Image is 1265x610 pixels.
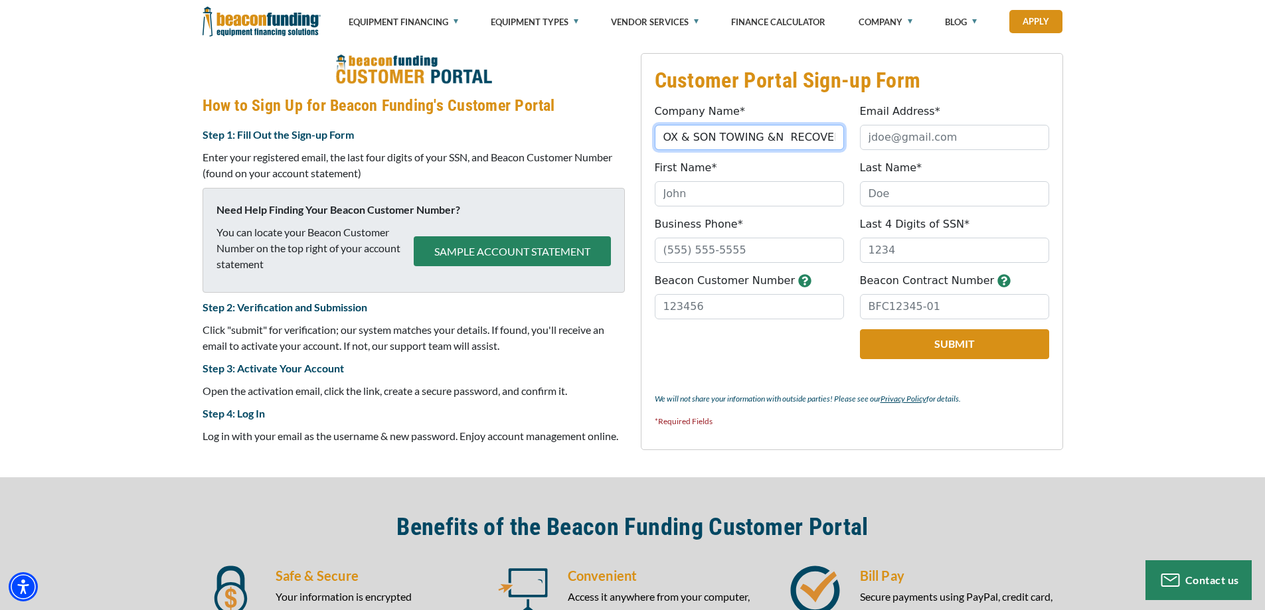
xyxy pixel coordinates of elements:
[655,125,844,150] input: Beacon Funding
[203,407,265,419] strong: Step 4: Log In
[335,53,492,88] img: How to Sign Up for Beacon Funding's Customer Portal
[655,294,844,319] input: 123456
[860,181,1049,206] input: Doe
[203,383,625,399] p: Open the activation email, click the link, create a secure password, and confirm it.
[203,428,625,444] p: Log in with your email as the username & new password. Enjoy account management online.
[203,149,625,181] p: Enter your registered email, the last four digits of your SSN, and Beacon Customer Number (found ...
[203,512,1063,542] h2: Benefits of the Beacon Funding Customer Portal
[216,203,460,216] strong: Need Help Finding Your Beacon Customer Number?
[203,301,367,313] strong: Step 2: Verification and Submission
[655,238,844,263] input: (555) 555-5555
[881,394,926,404] a: Privacy Policy
[860,273,995,289] label: Beacon Contract Number
[203,322,625,354] p: Click "submit" for verification; our system matches your details. If found, you'll receive an ema...
[203,128,354,141] strong: Step 1: Fill Out the Sign-up Form
[655,273,796,289] label: Beacon Customer Number
[798,273,811,289] button: button
[655,104,745,119] label: Company Name*
[216,224,414,272] p: You can locate your Beacon Customer Number on the top right of your account statement
[276,566,479,585] h5: Safe & Secure
[655,160,717,176] label: First Name*
[860,294,1049,319] input: BFC12345-01
[568,566,771,585] h5: Convenient
[1009,10,1062,33] a: Apply
[9,572,38,601] div: Accessibility Menu
[860,238,1049,263] input: 1234
[997,273,1011,289] button: button
[860,566,1063,585] h5: Bill Pay
[203,362,344,374] strong: Step 3: Activate Your Account
[203,94,625,117] h4: How to Sign Up for Beacon Funding's Customer Portal
[860,160,922,176] label: Last Name*
[655,329,816,370] iframe: reCAPTCHA
[860,125,1049,150] input: jdoe@gmail.com
[414,236,611,266] button: SAMPLE ACCOUNT STATEMENT
[655,216,743,232] label: Business Phone*
[655,414,1049,429] p: *Required Fields
[1145,560,1252,600] button: Contact us
[860,216,970,232] label: Last 4 Digits of SSN*
[1185,573,1239,586] span: Contact us
[655,181,844,206] input: John
[860,329,1049,359] button: Submit
[860,104,940,119] label: Email Address*
[655,391,1049,407] p: We will not share your information with outside parties! Please see our for details.
[655,67,1049,94] h3: Customer Portal Sign-up Form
